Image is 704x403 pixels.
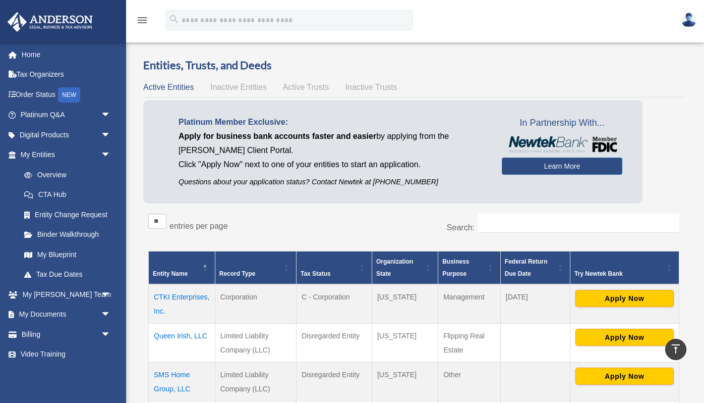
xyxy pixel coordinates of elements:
[149,362,215,401] td: SMS Home Group, LLC
[301,270,331,277] span: Tax Status
[14,205,121,225] a: Entity Change Request
[101,145,121,166] span: arrow_drop_down
[58,87,80,103] div: NEW
[14,244,121,265] a: My Blueprint
[296,323,372,362] td: Disregarded Entity
[7,125,126,145] a: Digital Productsarrow_drop_down
[372,284,438,324] td: [US_STATE]
[179,158,487,172] p: Click "Apply Now" next to one of your entities to start an application.
[136,14,148,26] i: menu
[210,83,267,91] span: Inactive Entities
[376,258,413,277] span: Organization State
[502,158,622,175] a: Learn More
[438,323,501,362] td: Flipping Real Estate
[14,225,121,245] a: Binder Walkthrough
[575,329,674,346] button: Apply Now
[665,339,686,360] a: vertical_align_top
[505,258,548,277] span: Federal Return Due Date
[7,284,126,305] a: My [PERSON_NAME] Teamarrow_drop_down
[101,105,121,126] span: arrow_drop_down
[438,251,501,284] th: Business Purpose: Activate to sort
[149,251,215,284] th: Entity Name: Activate to invert sorting
[372,323,438,362] td: [US_STATE]
[438,284,501,324] td: Management
[179,132,376,140] span: Apply for business bank accounts faster and easier
[215,323,296,362] td: Limited Liability Company (LLC)
[7,44,126,65] a: Home
[169,222,228,230] label: entries per page
[101,305,121,325] span: arrow_drop_down
[372,251,438,284] th: Organization State: Activate to sort
[574,268,664,280] div: Try Newtek Bank
[438,362,501,401] td: Other
[143,83,194,91] span: Active Entities
[14,265,121,285] a: Tax Due Dates
[7,65,126,85] a: Tax Organizers
[149,323,215,362] td: Queen Irish, LLC
[447,223,475,232] label: Search:
[296,284,372,324] td: C - Corporation
[101,324,121,345] span: arrow_drop_down
[575,368,674,385] button: Apply Now
[681,13,696,27] img: User Pic
[219,270,256,277] span: Record Type
[168,14,180,25] i: search
[101,284,121,305] span: arrow_drop_down
[283,83,329,91] span: Active Trusts
[345,83,397,91] span: Inactive Trusts
[7,324,126,344] a: Billingarrow_drop_down
[7,105,126,125] a: Platinum Q&Aarrow_drop_down
[215,251,296,284] th: Record Type: Activate to sort
[143,58,684,73] h3: Entities, Trusts, and Deeds
[179,129,487,158] p: by applying from the [PERSON_NAME] Client Portal.
[153,270,188,277] span: Entity Name
[215,362,296,401] td: Limited Liability Company (LLC)
[5,12,96,32] img: Anderson Advisors Platinum Portal
[670,343,682,355] i: vertical_align_top
[500,251,570,284] th: Federal Return Due Date: Activate to sort
[149,284,215,324] td: CTKI Enterprises, Inc.
[575,290,674,307] button: Apply Now
[507,136,617,153] img: NewtekBankLogoSM.png
[570,251,679,284] th: Try Newtek Bank : Activate to sort
[179,176,487,188] p: Questions about your application status? Contact Newtek at [PHONE_NUMBER]
[7,84,126,105] a: Order StatusNEW
[14,165,116,185] a: Overview
[296,251,372,284] th: Tax Status: Activate to sort
[500,284,570,324] td: [DATE]
[7,305,126,325] a: My Documentsarrow_drop_down
[7,145,121,165] a: My Entitiesarrow_drop_down
[215,284,296,324] td: Corporation
[372,362,438,401] td: [US_STATE]
[136,18,148,26] a: menu
[14,185,121,205] a: CTA Hub
[442,258,469,277] span: Business Purpose
[296,362,372,401] td: Disregarded Entity
[101,125,121,145] span: arrow_drop_down
[502,115,622,131] span: In Partnership With...
[7,344,126,365] a: Video Training
[179,115,487,129] p: Platinum Member Exclusive:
